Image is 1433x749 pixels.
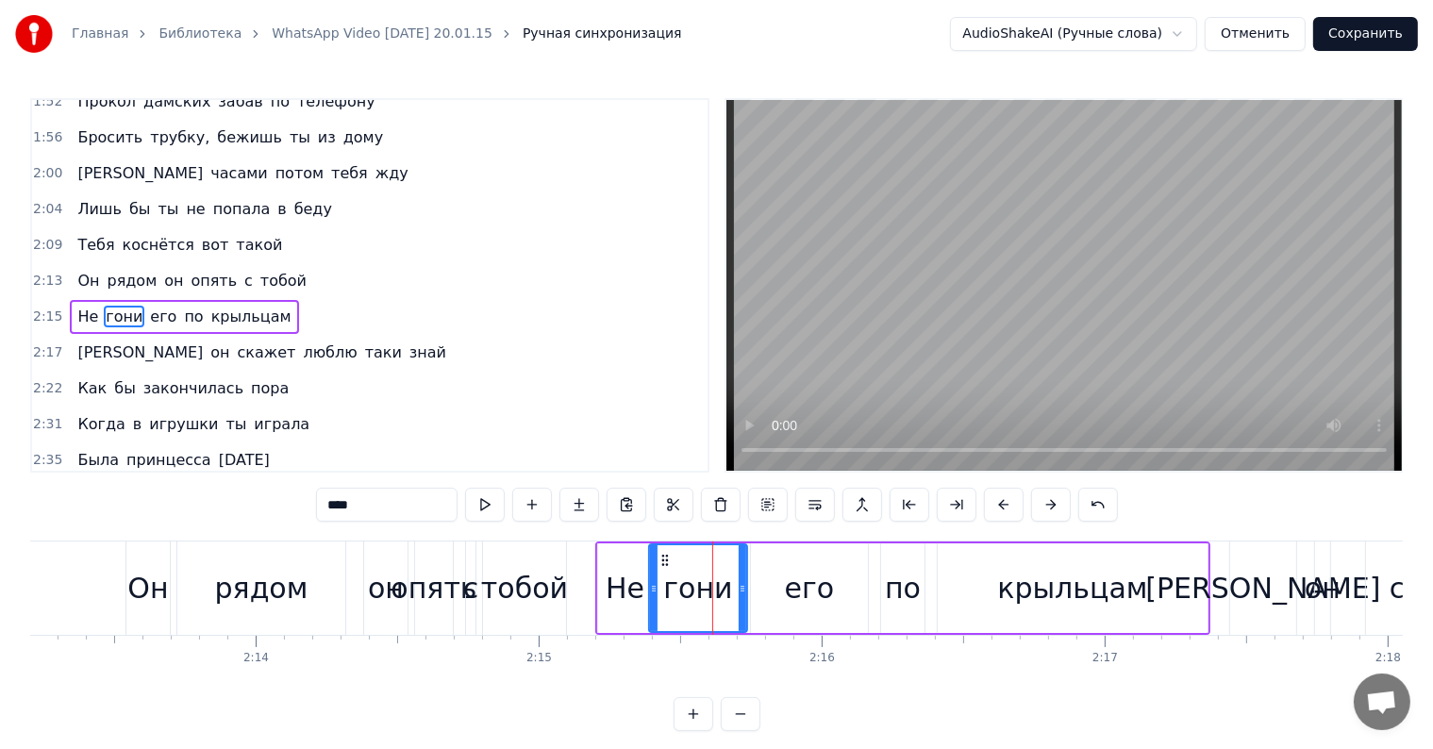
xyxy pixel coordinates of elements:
span: [DATE] [217,449,272,471]
span: он [208,341,231,363]
div: рядом [215,567,308,609]
span: 2:35 [33,451,62,470]
span: дому [342,126,385,148]
span: бежишь [215,126,284,148]
a: Главная [72,25,128,43]
a: WhatsApp Video [DATE] 20.01.15 [272,25,492,43]
button: Отменить [1205,17,1306,51]
span: скажет [236,341,298,363]
span: ты [224,413,248,435]
span: 2:22 [33,379,62,398]
span: 2:00 [33,164,62,183]
a: Библиотека [158,25,242,43]
nav: breadcrumb [72,25,682,43]
span: вот [200,234,231,256]
span: бы [112,377,138,399]
span: ты [156,198,180,220]
span: попала [211,198,273,220]
span: 2:17 [33,343,62,362]
button: Сохранить [1313,17,1418,51]
span: Не [75,306,100,327]
span: беду [292,198,334,220]
div: 2:16 [809,651,835,666]
span: Лишь [75,198,124,220]
span: коснётся [121,234,196,256]
span: трубку, [148,126,211,148]
div: 2:18 [1375,651,1401,666]
span: его [148,306,178,327]
span: в [275,198,288,220]
div: гони [663,567,732,609]
span: 2:09 [33,236,62,255]
div: он [1305,567,1341,609]
span: 2:31 [33,415,62,434]
span: такой [234,234,284,256]
span: закончилась [142,377,245,399]
span: по [269,91,292,112]
span: рядом [106,270,159,291]
div: 2:14 [243,651,269,666]
span: Ручная синхронизация [523,25,682,43]
span: Бросить [75,126,144,148]
span: 2:15 [33,308,62,326]
span: ты [288,126,312,148]
span: знай [408,341,448,363]
span: жду [374,162,410,184]
span: пора [249,377,291,399]
span: 1:56 [33,128,62,147]
span: [PERSON_NAME] [75,341,205,363]
span: 1:52 [33,92,62,111]
span: часами [208,162,269,184]
div: по [885,567,921,609]
span: в [131,413,143,435]
div: Он [127,567,168,609]
span: крыльцам [209,306,293,327]
div: [PERSON_NAME] [1145,567,1380,609]
span: Как [75,377,108,399]
span: он [162,270,185,291]
span: [PERSON_NAME] [75,162,205,184]
span: игрушки [147,413,220,435]
span: 2:04 [33,200,62,219]
span: телефону [295,91,377,112]
img: youka [15,15,53,53]
a: Открытый чат [1354,674,1410,730]
span: из [316,126,338,148]
span: с [242,270,255,291]
span: тобой [258,270,308,291]
span: Он [75,270,101,291]
div: тобой [481,567,568,609]
span: тебя [329,162,370,184]
span: таки [363,341,404,363]
span: 2:13 [33,272,62,291]
span: Прокол [75,91,138,112]
div: Не [606,567,644,609]
span: дамских [142,91,212,112]
span: принцесса [125,449,213,471]
span: гони [104,306,144,327]
span: не [184,198,207,220]
span: Тебя [75,234,116,256]
div: он [368,567,404,609]
div: крыльцам [997,567,1147,609]
span: Была [75,449,121,471]
span: по [182,306,205,327]
span: играла [252,413,311,435]
span: люблю [301,341,358,363]
div: 2:17 [1092,651,1118,666]
span: потом [274,162,325,184]
span: бы [127,198,153,220]
span: Когда [75,413,126,435]
div: с [463,567,479,609]
div: 2:15 [526,651,552,666]
span: забав [216,91,264,112]
div: его [785,567,835,609]
div: опять [391,567,476,609]
span: опять [189,270,239,291]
